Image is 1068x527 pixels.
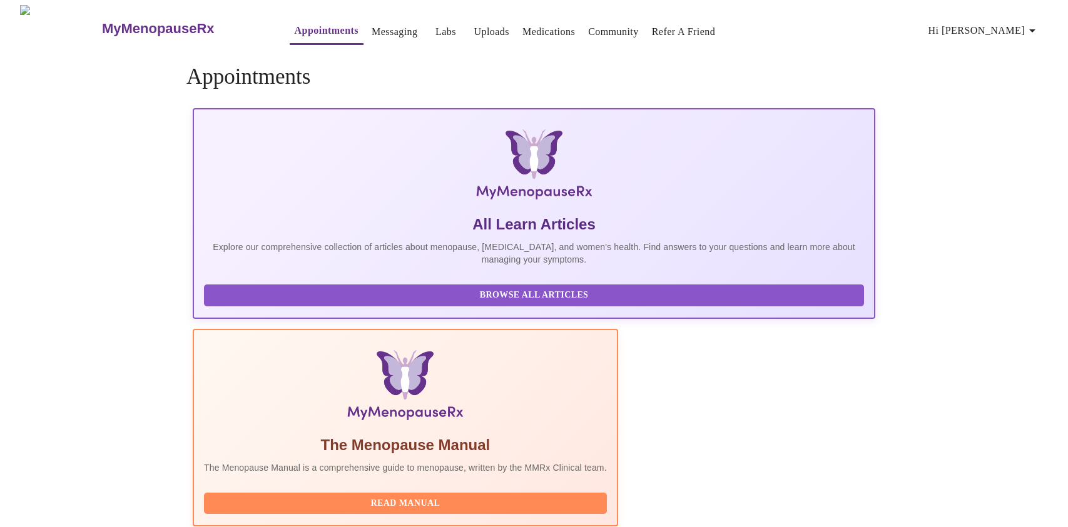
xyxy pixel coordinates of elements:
a: Refer a Friend [652,23,716,41]
img: MyMenopauseRx Logo [20,5,100,52]
button: Messaging [367,19,422,44]
img: MyMenopauseRx Logo [307,129,761,204]
button: Community [583,19,644,44]
button: Read Manual [204,493,607,514]
a: Community [588,23,639,41]
a: Labs [435,23,456,41]
a: Browse All Articles [204,289,867,299]
a: Uploads [474,23,509,41]
img: Menopause Manual [268,350,542,425]
button: Appointments [290,18,364,45]
span: Hi [PERSON_NAME] [928,22,1040,39]
a: Medications [522,23,575,41]
span: Read Manual [216,496,594,511]
button: Labs [425,19,465,44]
button: Browse All Articles [204,284,864,306]
a: Messaging [372,23,417,41]
h3: MyMenopauseRx [102,21,215,37]
span: Browse All Articles [216,288,852,303]
a: Read Manual [204,497,610,508]
p: Explore our comprehensive collection of articles about menopause, [MEDICAL_DATA], and women's hea... [204,241,864,266]
a: Appointments [295,22,359,39]
a: MyMenopauseRx [100,7,264,51]
h4: Appointments [186,64,882,89]
button: Refer a Friend [647,19,721,44]
p: The Menopause Manual is a comprehensive guide to menopause, written by the MMRx Clinical team. [204,461,607,474]
button: Uploads [469,19,514,44]
h5: All Learn Articles [204,214,864,234]
button: Medications [517,19,580,44]
h5: The Menopause Manual [204,435,607,455]
button: Hi [PERSON_NAME] [923,18,1045,43]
